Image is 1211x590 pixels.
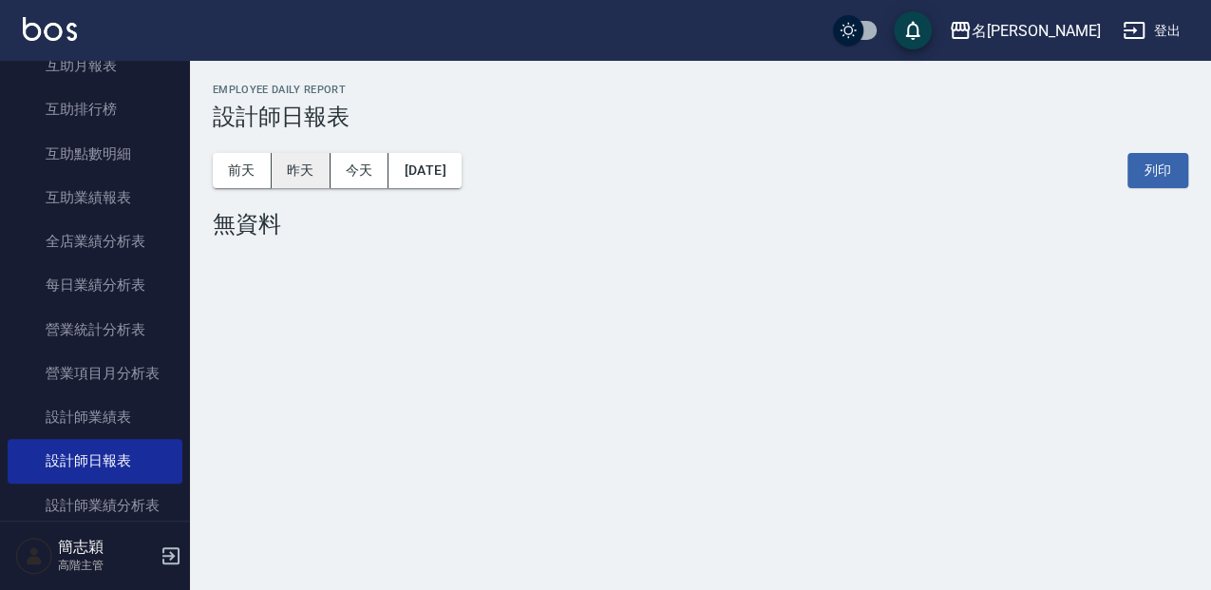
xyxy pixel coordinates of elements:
div: 無資料 [213,211,1188,238]
h5: 簡志穎 [58,538,155,557]
button: 今天 [331,153,389,188]
button: [DATE] [388,153,461,188]
button: save [894,11,932,49]
div: 名[PERSON_NAME] [972,19,1100,43]
a: 設計師日報表 [8,439,182,483]
a: 設計師業績分析表 [8,484,182,527]
button: 前天 [213,153,272,188]
p: 高階主管 [58,557,155,574]
a: 設計師業績表 [8,395,182,439]
button: 名[PERSON_NAME] [941,11,1107,50]
img: Person [15,537,53,575]
a: 互助點數明細 [8,132,182,176]
a: 營業統計分析表 [8,308,182,352]
button: 昨天 [272,153,331,188]
a: 營業項目月分析表 [8,352,182,395]
button: 列印 [1127,153,1188,188]
h2: Employee Daily Report [213,84,1188,96]
button: 登出 [1115,13,1188,48]
a: 全店業績分析表 [8,219,182,263]
img: Logo [23,17,77,41]
a: 互助業績報表 [8,176,182,219]
a: 互助排行榜 [8,87,182,131]
a: 互助月報表 [8,44,182,87]
a: 每日業績分析表 [8,263,182,307]
h3: 設計師日報表 [213,104,1188,130]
